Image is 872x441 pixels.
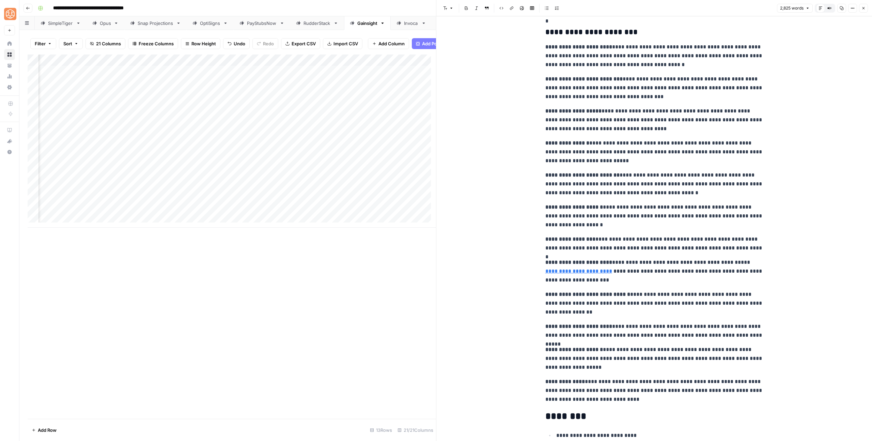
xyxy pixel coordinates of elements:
[87,16,124,30] a: Opus
[38,427,57,434] span: Add Row
[191,40,216,47] span: Row Height
[412,38,463,49] button: Add Power Agent
[200,20,220,27] div: OptiSigns
[63,40,72,47] span: Sort
[344,16,391,30] a: Gainsight
[96,40,121,47] span: 21 Columns
[28,425,61,436] button: Add Row
[422,40,459,47] span: Add Power Agent
[181,38,220,49] button: Row Height
[234,40,245,47] span: Undo
[323,38,362,49] button: Import CSV
[35,16,87,30] a: SimpleTiger
[4,82,15,93] a: Settings
[234,16,290,30] a: PayStubsNow
[391,16,432,30] a: Invoca
[85,38,125,49] button: 21 Columns
[139,40,174,47] span: Freeze Columns
[263,40,274,47] span: Redo
[333,40,358,47] span: Import CSV
[777,4,813,13] button: 2,825 words
[4,60,15,71] a: Your Data
[4,147,15,157] button: Help + Support
[4,125,15,136] a: AirOps Academy
[4,38,15,49] a: Home
[138,20,173,27] div: Snap Projections
[247,20,277,27] div: PayStubsNow
[281,38,320,49] button: Export CSV
[35,40,46,47] span: Filter
[59,38,83,49] button: Sort
[223,38,250,49] button: Undo
[124,16,187,30] a: Snap Projections
[128,38,178,49] button: Freeze Columns
[404,20,419,27] div: Invoca
[357,20,377,27] div: Gainsight
[368,38,409,49] button: Add Column
[100,20,111,27] div: Opus
[4,5,15,22] button: Workspace: SimpleTiger
[303,20,331,27] div: RudderStack
[378,40,405,47] span: Add Column
[780,5,804,11] span: 2,825 words
[367,425,395,436] div: 13 Rows
[292,40,316,47] span: Export CSV
[30,38,56,49] button: Filter
[290,16,344,30] a: RudderStack
[252,38,278,49] button: Redo
[187,16,234,30] a: OptiSigns
[4,49,15,60] a: Browse
[4,71,15,82] a: Usage
[432,16,496,30] a: VolunteerMatters
[395,425,436,436] div: 21/21 Columns
[4,136,15,147] button: What's new?
[4,8,16,20] img: SimpleTiger Logo
[48,20,73,27] div: SimpleTiger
